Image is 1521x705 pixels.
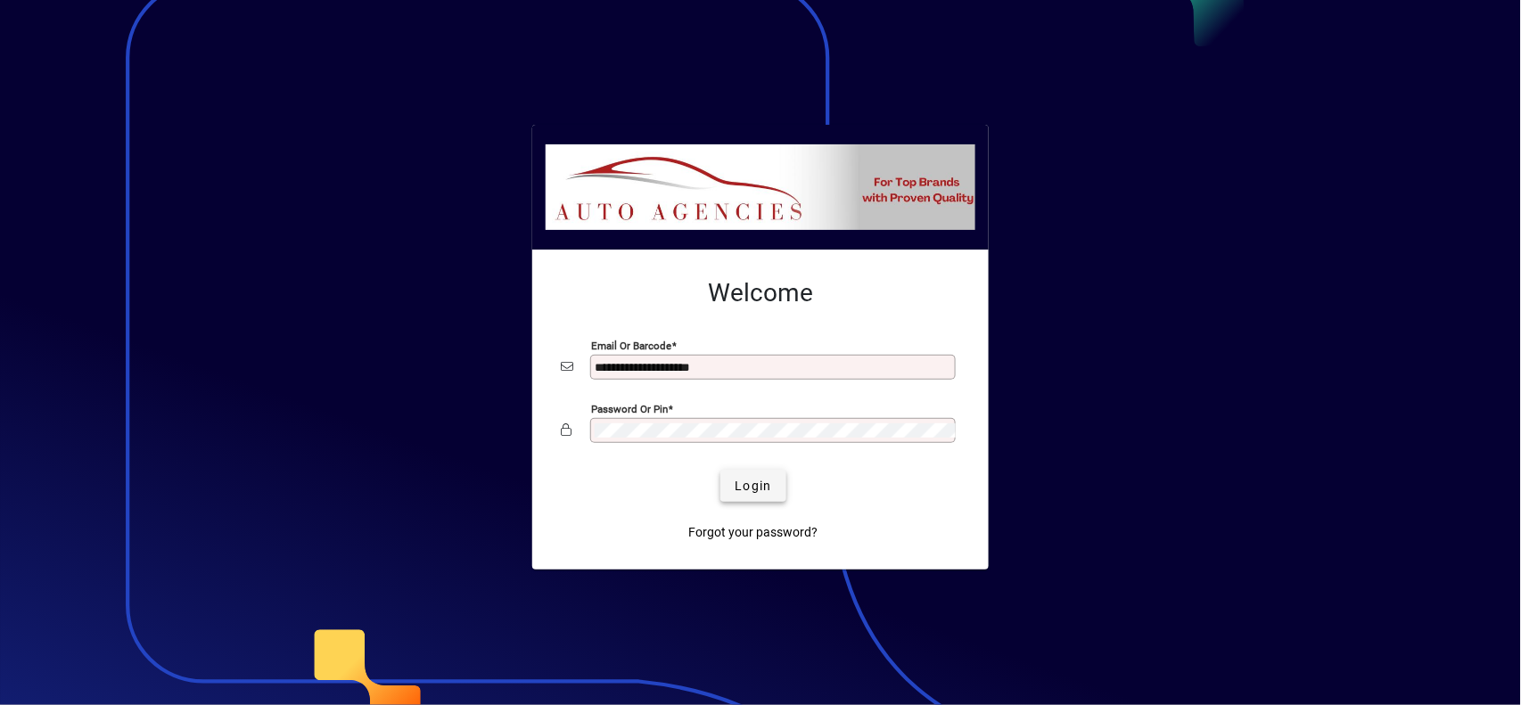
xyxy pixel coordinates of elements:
mat-label: Email or Barcode [591,340,671,352]
button: Login [720,470,785,502]
span: Forgot your password? [689,523,818,542]
a: Forgot your password? [682,516,826,548]
mat-label: Password or Pin [591,403,668,415]
span: Login [735,477,771,496]
h2: Welcome [561,278,960,308]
